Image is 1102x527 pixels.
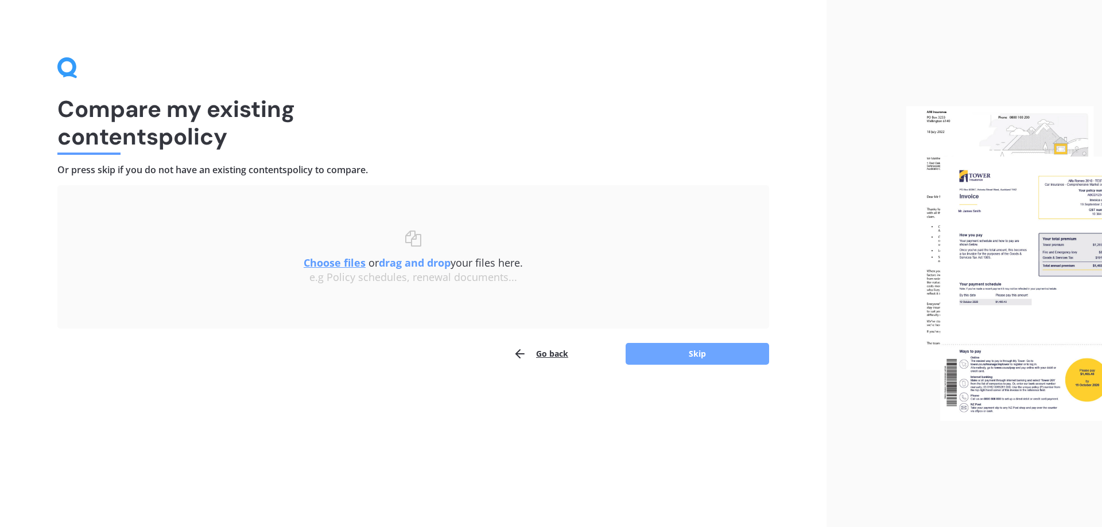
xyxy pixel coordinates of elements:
[57,95,769,150] h1: Compare my existing contents policy
[304,256,366,270] u: Choose files
[80,271,746,284] div: e.g Policy schedules, renewal documents...
[304,256,523,270] span: or your files here.
[626,343,769,365] button: Skip
[906,106,1102,421] img: files.webp
[513,342,568,365] button: Go back
[57,164,769,176] h4: Or press skip if you do not have an existing contents policy to compare.
[379,256,451,270] b: drag and drop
